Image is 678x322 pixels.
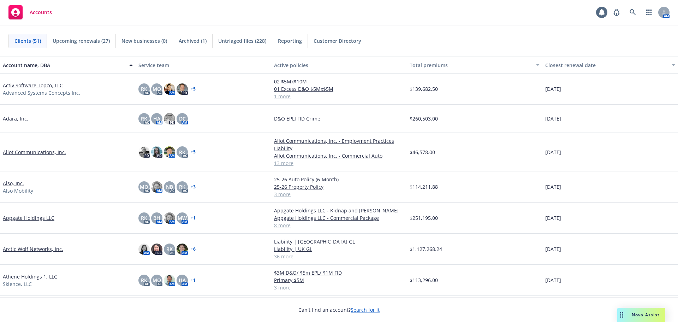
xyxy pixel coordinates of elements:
div: Closest renewal date [545,62,667,69]
span: $1,127,268.24 [410,245,442,253]
a: 3 more [274,284,404,291]
img: photo [164,83,175,95]
a: Accounts [6,2,55,22]
span: [DATE] [545,183,561,191]
a: Allot Communications, Inc. - Commercial Auto [274,152,404,159]
span: Nova Assist [632,312,660,318]
span: MQ [153,276,161,284]
a: Search for it [351,306,380,313]
a: 3 more [274,191,404,198]
img: photo [151,181,162,193]
a: Allot Communications, Inc. - Employment Practices Liability [274,137,404,152]
button: Total premiums [407,57,542,74]
div: Drag to move [617,308,626,322]
span: $113,296.00 [410,276,438,284]
span: [DATE] [545,148,561,156]
span: [DATE] [545,276,561,284]
span: Also Mobility [3,187,33,194]
span: Untriaged files (228) [218,37,266,45]
img: photo [151,146,162,158]
a: + 5 [191,150,196,154]
span: Can't find an account? [298,306,380,314]
a: + 6 [191,247,196,251]
a: Activ Software Topco, LLC [3,82,63,89]
a: Switch app [642,5,656,19]
span: RK [141,276,147,284]
span: Accounts [30,10,52,15]
span: [DATE] [545,85,561,93]
span: HA [179,276,186,284]
span: BH [153,214,160,222]
a: Also, Inc. [3,180,24,187]
a: Arctic Wolf Networks, Inc. [3,245,63,253]
span: RK [141,214,147,222]
a: Adara, Inc. [3,115,28,122]
a: 36 more [274,253,404,260]
a: + 1 [191,216,196,220]
span: RK [166,245,173,253]
span: $139,682.50 [410,85,438,93]
span: $251,195.00 [410,214,438,222]
span: RK [179,183,185,191]
div: Active policies [274,62,404,69]
span: [DATE] [545,214,561,222]
a: Primary $5M [274,276,404,284]
div: Account name, DBA [3,62,125,69]
a: Allot Communications, Inc. [3,148,66,156]
img: photo [138,146,150,158]
a: Liability | [GEOGRAPHIC_DATA] GL [274,238,404,245]
span: Skience, LLC [3,280,32,288]
button: Nova Assist [617,308,665,322]
span: $260,503.00 [410,115,438,122]
span: [DATE] [545,115,561,122]
span: DC [179,115,186,122]
span: Customer Directory [314,37,361,45]
a: 01 Excess D&O $5Mx$5M [274,85,404,93]
span: Upcoming renewals (27) [53,37,110,45]
span: NB [166,183,173,191]
span: New businesses (0) [121,37,167,45]
span: HA [153,115,160,122]
a: 25-26 Auto Policy (6-Month) [274,176,404,183]
a: Appgate Holdings LLC - Commercial Package [274,214,404,222]
a: Appgate Holdings LLC - Kidnap and [PERSON_NAME] [274,207,404,214]
img: photo [164,275,175,286]
a: $3M D&O/ $5m EPL/ $1M FID [274,269,404,276]
span: Reporting [278,37,302,45]
button: Active policies [271,57,407,74]
img: photo [138,244,150,255]
a: 1 more [274,93,404,100]
a: Report a Bug [609,5,624,19]
button: Closest renewal date [542,57,678,74]
span: Archived (1) [179,37,207,45]
img: photo [164,146,175,158]
span: $46,578.00 [410,148,435,156]
a: 8 more [274,222,404,229]
img: photo [151,244,162,255]
a: 02 $5Mx$10M [274,78,404,85]
span: Advanced Systems Concepts Inc. [3,89,80,96]
a: D&O EPLI FID Crime [274,115,404,122]
img: photo [177,83,188,95]
div: Service team [138,62,268,69]
span: MQ [153,85,161,93]
a: + 1 [191,278,196,282]
div: Total premiums [410,62,532,69]
a: + 3 [191,185,196,189]
span: RK [141,115,147,122]
span: MW [178,214,187,222]
span: [DATE] [545,245,561,253]
a: Appgate Holdings LLC [3,214,54,222]
span: MQ [140,183,148,191]
button: Service team [136,57,271,74]
a: + 5 [191,87,196,91]
a: 13 more [274,159,404,167]
img: photo [177,244,188,255]
span: Clients (51) [14,37,41,45]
